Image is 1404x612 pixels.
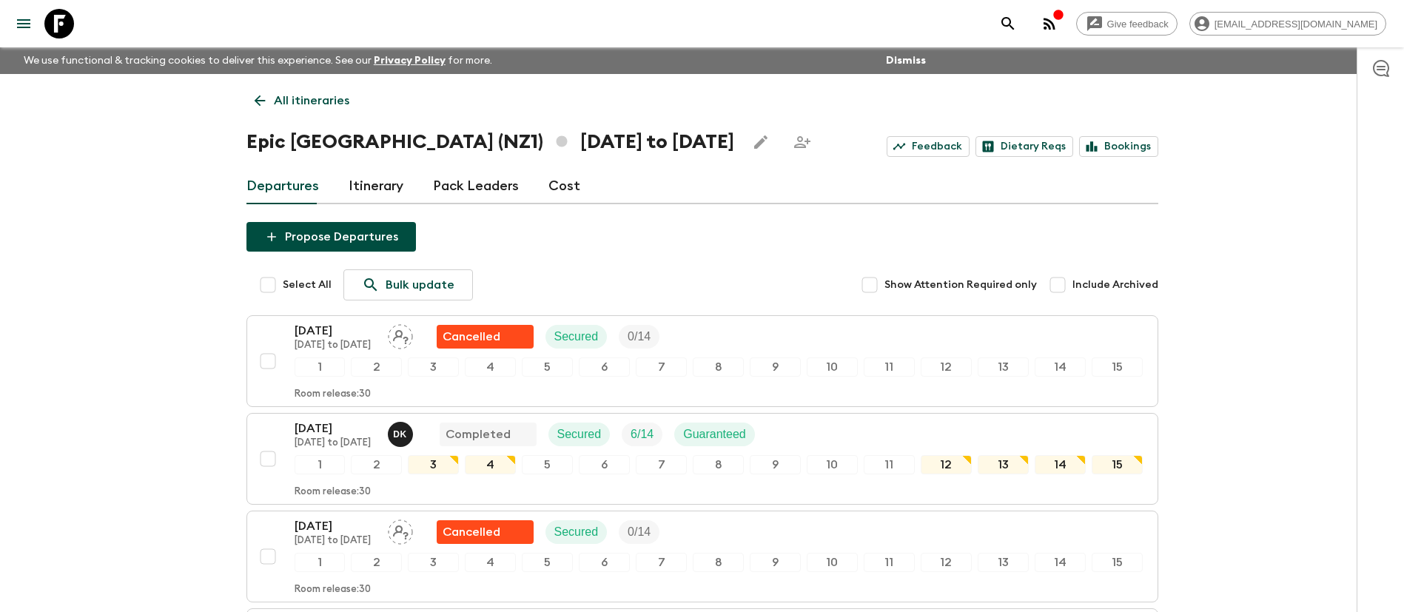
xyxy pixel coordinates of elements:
[887,136,970,157] a: Feedback
[636,357,687,377] div: 7
[750,455,801,474] div: 9
[522,455,573,474] div: 5
[283,278,332,292] span: Select All
[579,357,630,377] div: 6
[1092,455,1143,474] div: 15
[978,357,1029,377] div: 13
[295,420,376,437] p: [DATE]
[1072,278,1158,292] span: Include Archived
[864,553,915,572] div: 11
[446,426,511,443] p: Completed
[545,325,608,349] div: Secured
[864,455,915,474] div: 11
[548,169,580,204] a: Cost
[693,357,744,377] div: 8
[246,169,319,204] a: Departures
[437,520,534,544] div: Flash Pack cancellation
[746,127,776,157] button: Edit this itinerary
[465,455,516,474] div: 4
[388,329,413,340] span: Assign pack leader
[465,357,516,377] div: 4
[246,127,734,157] h1: Epic [GEOGRAPHIC_DATA] (NZ1) [DATE] to [DATE]
[246,413,1158,505] button: [DATE][DATE] to [DATE]Dianna Koorey CompletedSecuredTrip FillGuaranteed123456789101112131415Room ...
[1035,455,1086,474] div: 14
[1092,553,1143,572] div: 15
[295,517,376,535] p: [DATE]
[750,357,801,377] div: 9
[693,455,744,474] div: 8
[246,315,1158,407] button: [DATE][DATE] to [DATE]Assign pack leaderFlash Pack cancellationSecuredTrip Fill123456789101112131...
[628,523,651,541] p: 0 / 14
[408,553,459,572] div: 3
[693,553,744,572] div: 8
[807,455,858,474] div: 10
[636,455,687,474] div: 7
[975,136,1073,157] a: Dietary Reqs
[554,328,599,346] p: Secured
[522,357,573,377] div: 5
[683,426,746,443] p: Guaranteed
[884,278,1037,292] span: Show Attention Required only
[295,486,371,498] p: Room release: 30
[351,357,402,377] div: 2
[1099,19,1177,30] span: Give feedback
[882,50,930,71] button: Dismiss
[921,553,972,572] div: 12
[295,340,376,352] p: [DATE] to [DATE]
[619,325,659,349] div: Trip Fill
[351,553,402,572] div: 2
[548,423,611,446] div: Secured
[437,325,534,349] div: Flash Pack cancellation
[1035,553,1086,572] div: 14
[554,523,599,541] p: Secured
[921,357,972,377] div: 12
[1189,12,1386,36] div: [EMAIL_ADDRESS][DOMAIN_NAME]
[750,553,801,572] div: 9
[1076,12,1178,36] a: Give feedback
[978,455,1029,474] div: 13
[408,357,459,377] div: 3
[443,523,500,541] p: Cancelled
[545,520,608,544] div: Secured
[343,269,473,300] a: Bulk update
[579,553,630,572] div: 6
[18,47,498,74] p: We use functional & tracking cookies to deliver this experience. See our for more.
[522,553,573,572] div: 5
[636,553,687,572] div: 7
[295,455,346,474] div: 1
[295,437,376,449] p: [DATE] to [DATE]
[864,357,915,377] div: 11
[246,222,416,252] button: Propose Departures
[388,426,416,438] span: Dianna Koorey
[978,553,1029,572] div: 13
[295,322,376,340] p: [DATE]
[1035,357,1086,377] div: 14
[246,86,357,115] a: All itineraries
[1206,19,1385,30] span: [EMAIL_ADDRESS][DOMAIN_NAME]
[622,423,662,446] div: Trip Fill
[1079,136,1158,157] a: Bookings
[579,455,630,474] div: 6
[807,553,858,572] div: 10
[295,584,371,596] p: Room release: 30
[274,92,349,110] p: All itineraries
[993,9,1023,38] button: search adventures
[386,276,454,294] p: Bulk update
[351,455,402,474] div: 2
[619,520,659,544] div: Trip Fill
[388,524,413,536] span: Assign pack leader
[408,455,459,474] div: 3
[631,426,654,443] p: 6 / 14
[295,535,376,547] p: [DATE] to [DATE]
[9,9,38,38] button: menu
[557,426,602,443] p: Secured
[349,169,403,204] a: Itinerary
[807,357,858,377] div: 10
[465,553,516,572] div: 4
[433,169,519,204] a: Pack Leaders
[787,127,817,157] span: Share this itinerary
[921,455,972,474] div: 12
[374,56,446,66] a: Privacy Policy
[295,553,346,572] div: 1
[295,357,346,377] div: 1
